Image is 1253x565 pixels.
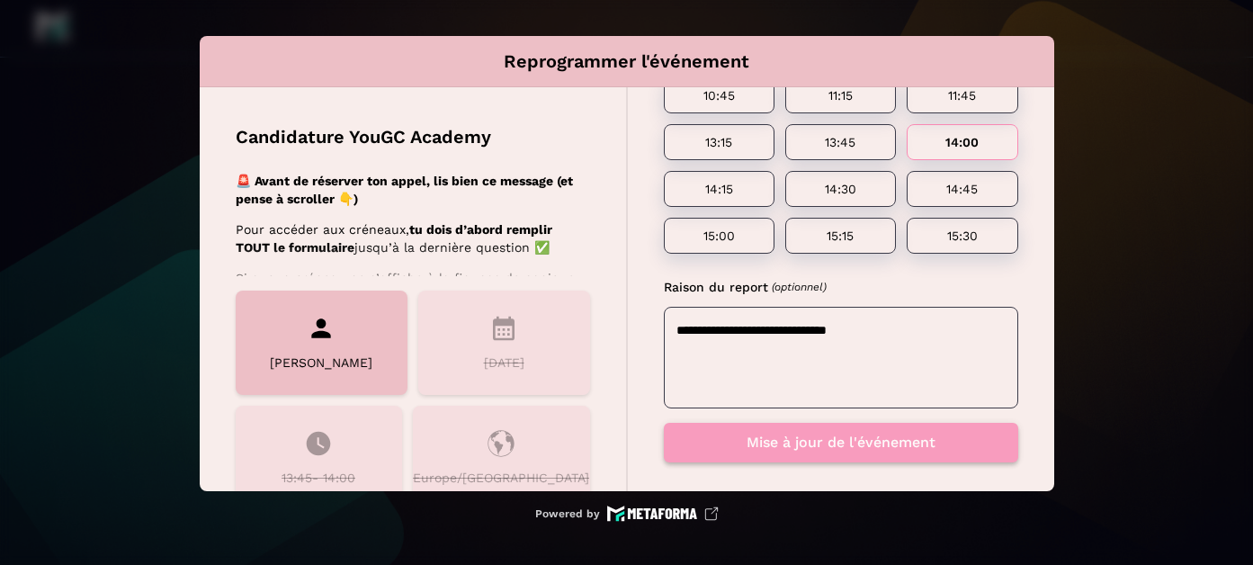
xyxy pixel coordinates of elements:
p: 14:30 [807,182,874,196]
h5: Raison du report [664,279,768,296]
p: 14:00 [928,135,996,149]
p: 13:45 [807,135,874,149]
p: Reprogrammer l'événement [504,50,749,72]
p: 15:30 [928,229,996,243]
p: 11:45 [928,88,996,103]
strong: 🚨 Avant de réserver ton appel, lis bien ce message (et pense à scroller 👇) [236,174,573,206]
p: Pour accéder aux créneaux, jusqu’à la dernière question ✅ [236,220,585,256]
a: Powered by [535,506,719,522]
p: Kelly Ballaro [270,354,372,372]
p: [DATE] [484,354,524,372]
p: 14:15 [685,182,753,196]
p: Europe/[GEOGRAPHIC_DATA] [413,469,589,487]
p: Si aucun créneau ne s’affiche à la fin, pas de panique : [236,269,585,287]
p: 11:15 [807,88,874,103]
p: 14:45 [928,182,996,196]
p: 13:45 - 14:00 [282,469,355,487]
p: 13:15 [685,135,753,149]
p: Powered by [535,507,600,521]
h5: ( optionnel ) [772,280,827,294]
p: 15:15 [807,229,874,243]
img: logo [607,506,719,522]
p: Candidature YouGC Academy [236,123,491,150]
p: 10:45 [685,88,753,103]
button: Mise à jour de l'événement [664,423,1018,462]
p: 15:00 [685,229,753,243]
